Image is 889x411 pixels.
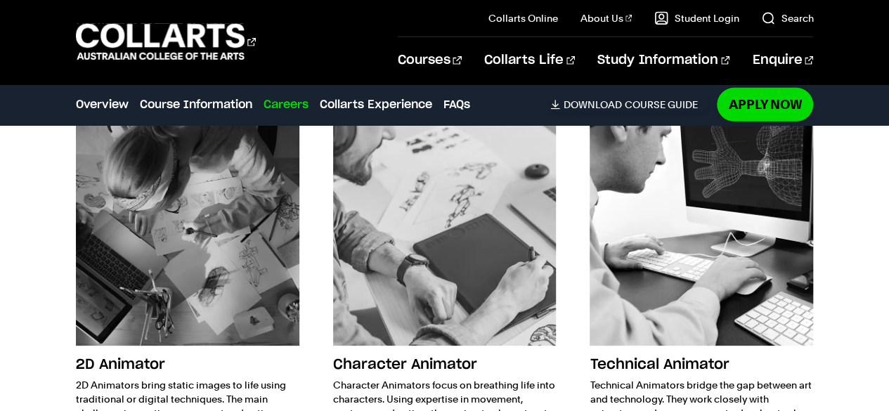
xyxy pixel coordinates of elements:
[76,96,129,113] a: Overview
[333,351,557,378] h3: Character Animator
[140,96,252,113] a: Course Information
[717,88,813,121] a: Apply Now
[550,98,708,111] a: DownloadCourse Guide
[563,98,621,111] span: Download
[761,11,813,25] a: Search
[752,37,813,84] a: Enquire
[320,96,432,113] a: Collarts Experience
[264,96,309,113] a: Careers
[76,351,299,378] h3: 2D Animator
[654,11,739,25] a: Student Login
[443,96,470,113] a: FAQs
[76,22,256,62] div: Go to homepage
[398,37,462,84] a: Courses
[488,11,558,25] a: Collarts Online
[590,351,813,378] h3: Technical Animator
[597,37,729,84] a: Study Information
[484,37,575,84] a: Collarts Life
[580,11,632,25] a: About Us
